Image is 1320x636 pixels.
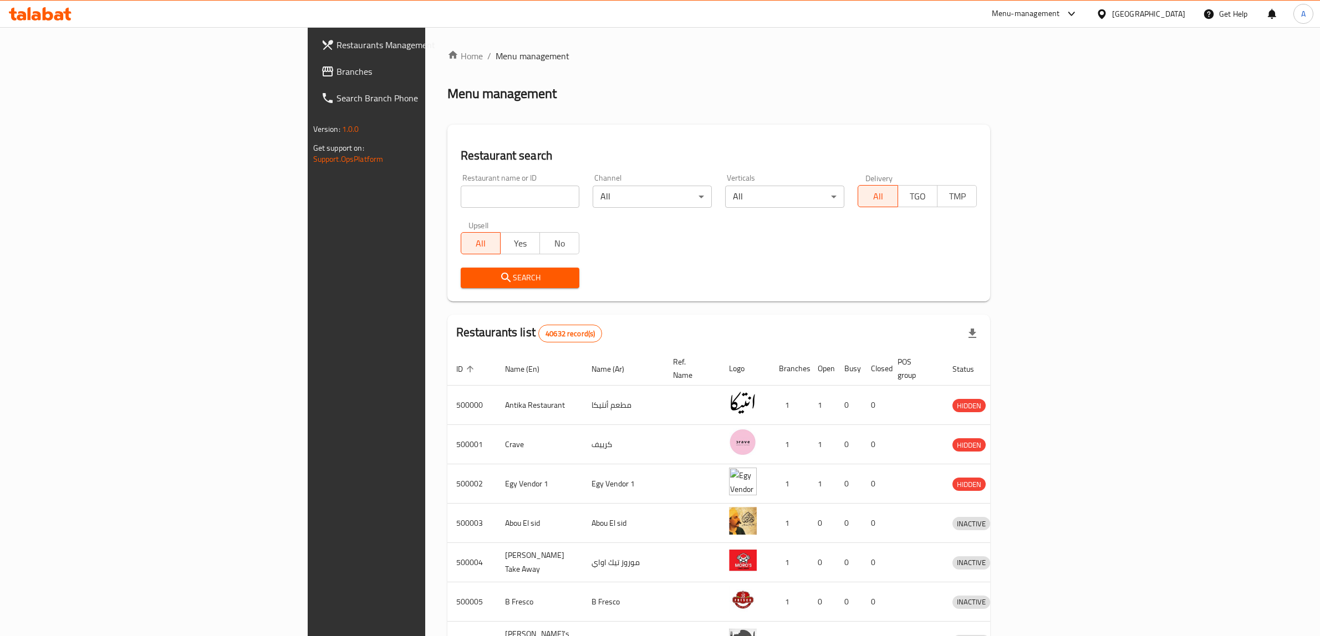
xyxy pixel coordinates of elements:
td: 1 [770,543,809,582]
td: Abou El sid [583,504,664,543]
td: 0 [835,386,862,425]
span: ID [456,362,477,376]
td: 1 [809,464,835,504]
td: 1 [809,386,835,425]
td: 1 [770,504,809,543]
div: [GEOGRAPHIC_DATA] [1112,8,1185,20]
span: Search Branch Phone [337,91,519,105]
td: موروز تيك اواي [583,543,664,582]
span: INACTIVE [952,556,990,569]
th: Open [809,352,835,386]
div: All [593,186,712,208]
img: Moro's Take Away [729,546,757,574]
td: 0 [835,543,862,582]
button: All [858,185,898,207]
h2: Restaurant search [461,147,977,164]
button: Search [461,268,580,288]
th: Branches [770,352,809,386]
h2: Restaurants list [456,324,603,342]
td: 0 [835,425,862,464]
span: A [1301,8,1306,20]
td: Crave [496,425,583,464]
span: All [466,235,496,252]
th: Logo [720,352,770,386]
td: B Fresco [496,582,583,622]
td: 0 [862,386,889,425]
img: Abou El sid [729,507,757,535]
td: 0 [835,504,862,543]
h2: Menu management [447,85,557,102]
a: Search Branch Phone [312,85,528,111]
div: Menu-management [992,7,1060,20]
td: 0 [862,464,889,504]
td: 1 [770,425,809,464]
span: TGO [903,188,933,204]
span: HIDDEN [952,439,986,452]
td: 1 [770,464,809,504]
td: 0 [835,582,862,622]
td: 0 [862,543,889,582]
label: Delivery [865,174,893,182]
td: Abou El sid [496,504,583,543]
span: Yes [505,235,536,252]
div: INACTIVE [952,556,990,570]
div: HIDDEN [952,399,986,412]
span: Search [470,271,571,285]
div: All [725,186,844,208]
button: TGO [898,185,937,207]
th: Closed [862,352,889,386]
td: كرييف [583,425,664,464]
td: 0 [862,504,889,543]
img: Antika Restaurant [729,389,757,417]
span: Status [952,362,988,376]
div: Total records count [538,325,602,342]
input: Search for restaurant name or ID.. [461,186,580,208]
td: Egy Vendor 1 [496,464,583,504]
td: [PERSON_NAME] Take Away [496,543,583,582]
span: Get support on: [313,141,364,155]
td: 0 [862,582,889,622]
span: Branches [337,65,519,78]
span: INACTIVE [952,596,990,608]
span: Version: [313,122,340,136]
td: 0 [835,464,862,504]
img: Egy Vendor 1 [729,468,757,495]
a: Support.OpsPlatform [313,152,384,166]
span: All [863,188,893,204]
td: 0 [809,504,835,543]
img: Crave [729,428,757,456]
div: Export file [959,320,986,347]
span: Name (Ar) [592,362,639,376]
button: No [539,232,579,254]
img: B Fresco [729,586,757,613]
div: INACTIVE [952,517,990,530]
td: 1 [809,425,835,464]
span: POS group [898,355,930,382]
span: HIDDEN [952,478,986,491]
td: 1 [770,386,809,425]
span: 40632 record(s) [539,329,602,339]
span: 1.0.0 [342,122,359,136]
div: HIDDEN [952,438,986,452]
td: Egy Vendor 1 [583,464,664,504]
a: Branches [312,58,528,85]
button: TMP [937,185,977,207]
td: B Fresco [583,582,664,622]
td: 1 [770,582,809,622]
td: 0 [809,543,835,582]
button: Yes [500,232,540,254]
button: All [461,232,501,254]
span: HIDDEN [952,399,986,412]
span: Menu management [496,49,569,63]
label: Upsell [468,221,489,229]
td: 0 [809,582,835,622]
span: Restaurants Management [337,38,519,52]
span: No [544,235,575,252]
span: TMP [942,188,972,204]
span: Ref. Name [673,355,707,382]
td: Antika Restaurant [496,386,583,425]
th: Busy [835,352,862,386]
span: Name (En) [505,362,554,376]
